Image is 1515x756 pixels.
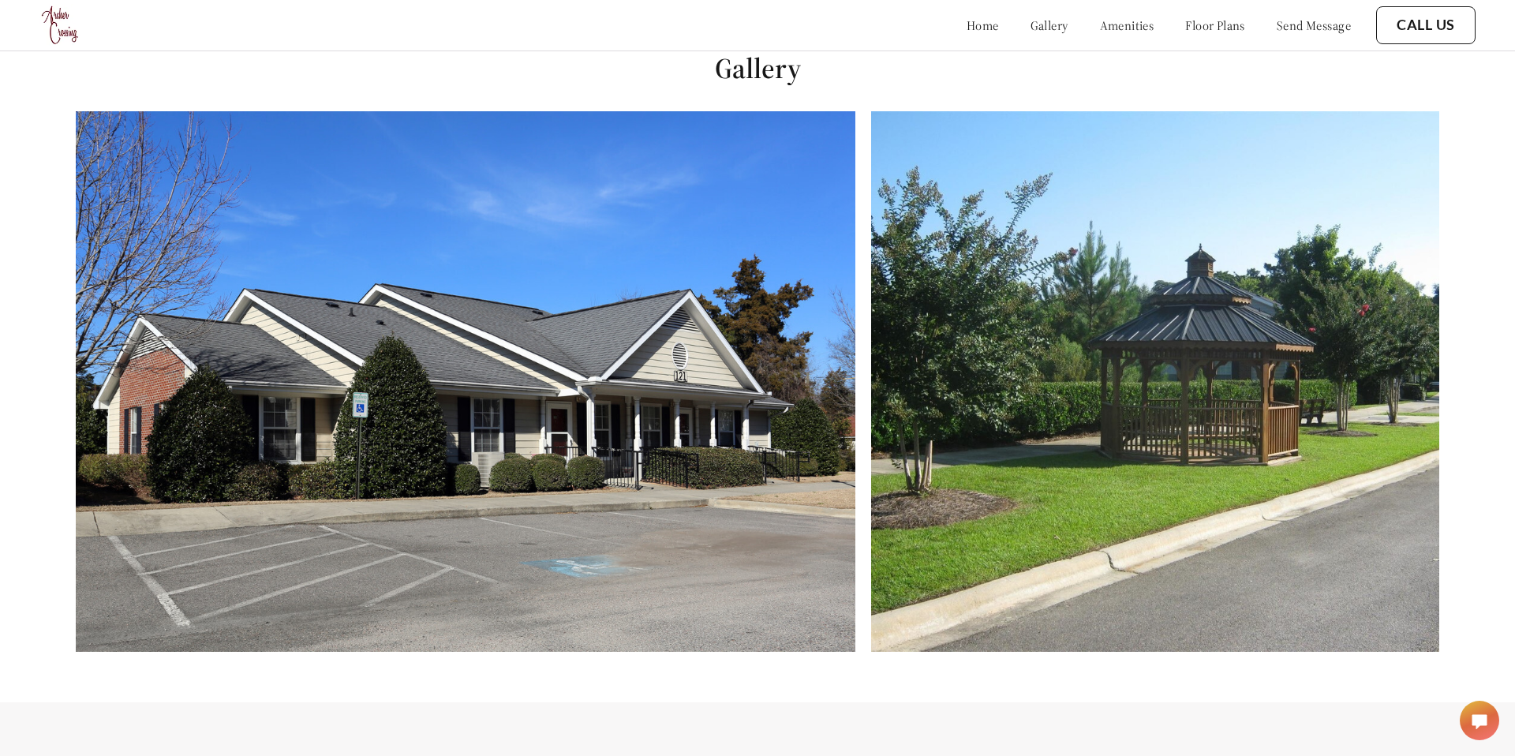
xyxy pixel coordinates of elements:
[1031,17,1068,33] a: gallery
[39,4,82,47] img: logo.png
[76,111,855,652] img: Alt text
[1100,17,1154,33] a: amenities
[871,111,1439,652] img: Alt text
[1185,17,1245,33] a: floor plans
[1277,17,1351,33] a: send message
[967,17,999,33] a: home
[1376,6,1476,44] button: Call Us
[1397,17,1455,34] a: Call Us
